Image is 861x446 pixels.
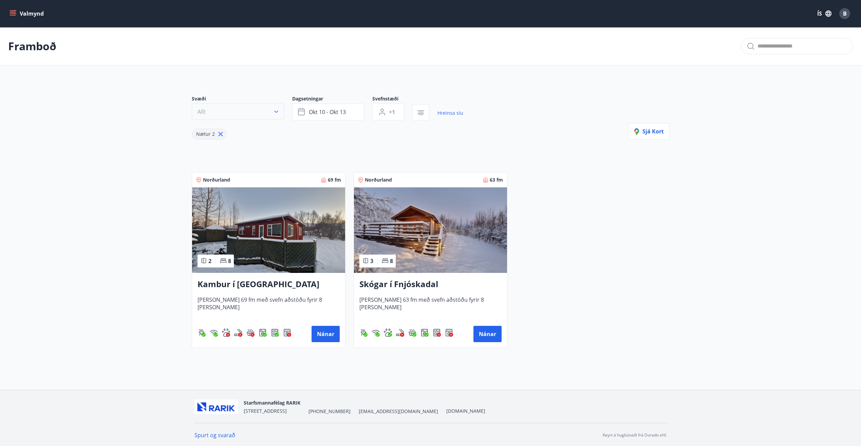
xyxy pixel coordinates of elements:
[408,329,416,337] img: h89QDIuHlAdpqTriuIvuEWkTH976fOgBEOOeu1mi.svg
[389,108,395,116] span: +1
[198,329,206,337] img: ZXjrS3QKesehq6nQAPjaRuRTI364z8ohTALB4wBr.svg
[271,329,279,337] img: 7hj2GulIrg6h11dFIpsIzg8Ak2vZaScVwTihwv8g.svg
[372,329,380,337] img: HJRyFFsYp6qjeUYhR4dAD8CaCEsnIFYZ05miwXoh.svg
[292,95,372,104] span: Dagsetningar
[8,39,56,54] p: Framboð
[234,329,242,337] img: QNIUl6Cv9L9rHgMXwuzGLuiJOj7RKqxk9mBFPqjq.svg
[372,95,412,104] span: Svefnstæði
[283,329,291,337] img: hddCLTAnxqFUMr1fxmbGG8zWilo2syolR0f9UjPn.svg
[372,329,380,337] div: Þráðlaust net
[234,329,242,337] div: Reykingar / Vape
[446,408,485,414] a: [DOMAIN_NAME]
[370,257,373,265] span: 3
[359,408,438,415] span: [EMAIL_ADDRESS][DOMAIN_NAME]
[396,329,404,337] img: QNIUl6Cv9L9rHgMXwuzGLuiJOj7RKqxk9mBFPqjq.svg
[372,104,404,120] button: +1
[198,296,340,318] span: [PERSON_NAME] 69 fm með svefn aðstöðu fyrir 8 [PERSON_NAME]
[433,329,441,337] div: Uppþvottavél
[292,104,364,120] button: okt 10 - okt 13
[192,95,292,104] span: Svæði
[359,296,502,318] span: [PERSON_NAME] 63 fm með svefn aðstöðu fyrir 8 [PERSON_NAME]
[244,399,300,406] span: Starfsmannafélag RARIK
[222,329,230,337] div: Gæludýr
[420,329,429,337] img: Dl16BY4EX9PAW649lg1C3oBuIaAsR6QVDQBO2cTm.svg
[843,10,847,17] span: B
[490,176,503,183] span: 63 fm
[210,329,218,337] div: Þráðlaust net
[208,257,211,265] span: 2
[433,329,441,337] img: 7hj2GulIrg6h11dFIpsIzg8Ak2vZaScVwTihwv8g.svg
[259,329,267,337] img: Dl16BY4EX9PAW649lg1C3oBuIaAsR6QVDQBO2cTm.svg
[629,123,670,140] button: Sjá kort
[359,329,368,337] div: Gasgrill
[192,104,284,120] button: Allt
[8,7,46,20] button: menu
[198,278,340,291] h3: Kambur í [GEOGRAPHIC_DATA]
[445,329,453,337] div: Þurrkari
[384,329,392,337] img: pxcaIm5dSOV3FS4whs1soiYWTwFQvksT25a9J10C.svg
[246,329,255,337] div: Heitur pottur
[271,329,279,337] div: Uppþvottavél
[222,329,230,337] img: pxcaIm5dSOV3FS4whs1soiYWTwFQvksT25a9J10C.svg
[437,106,463,120] a: Hreinsa síu
[309,108,346,116] span: okt 10 - okt 13
[365,176,392,183] span: Norðurland
[473,326,502,342] button: Nánar
[196,131,215,137] span: Nætur 2
[603,432,667,438] p: Keyrt á hugbúnaði frá Dorado ehf.
[420,329,429,337] div: Þvottavél
[359,278,502,291] h3: Skógar í Fnjóskadal
[198,329,206,337] div: Gasgrill
[396,329,404,337] div: Reykingar / Vape
[354,187,507,273] img: Paella dish
[194,399,238,414] img: ZmrgJ79bX6zJLXUGuSjrUVyxXxBt3QcBuEz7Nz1t.png
[194,431,235,439] a: Spurt og svarað
[203,176,230,183] span: Norðurland
[308,408,351,415] span: [PHONE_NUMBER]
[312,326,340,342] button: Nánar
[837,5,853,22] button: B
[192,187,345,273] img: Paella dish
[384,329,392,337] div: Gæludýr
[328,176,341,183] span: 69 fm
[445,329,453,337] img: hddCLTAnxqFUMr1fxmbGG8zWilo2syolR0f9UjPn.svg
[228,257,231,265] span: 8
[246,329,255,337] img: h89QDIuHlAdpqTriuIvuEWkTH976fOgBEOOeu1mi.svg
[408,329,416,337] div: Heitur pottur
[259,329,267,337] div: Þvottavél
[359,329,368,337] img: ZXjrS3QKesehq6nQAPjaRuRTI364z8ohTALB4wBr.svg
[283,329,291,337] div: Þurrkari
[198,108,206,115] span: Allt
[634,128,664,135] span: Sjá kort
[813,7,835,20] button: ÍS
[244,408,287,414] span: [STREET_ADDRESS]
[210,329,218,337] img: HJRyFFsYp6qjeUYhR4dAD8CaCEsnIFYZ05miwXoh.svg
[192,129,226,140] div: Nætur 2
[390,257,393,265] span: 8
